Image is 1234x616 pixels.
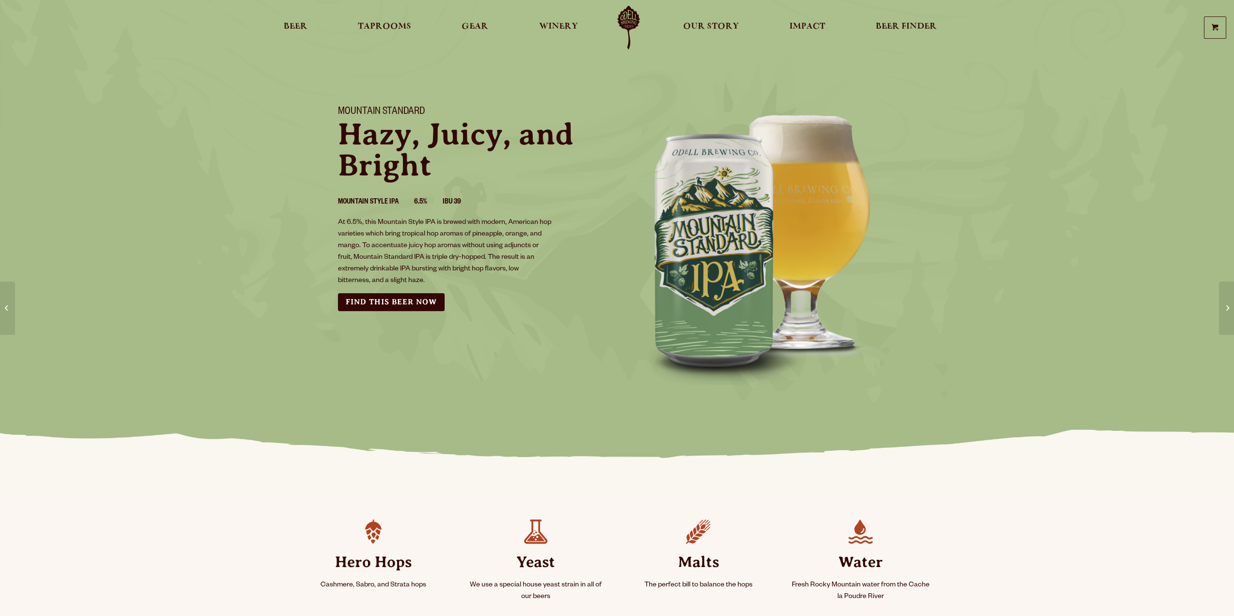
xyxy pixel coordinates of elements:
[284,23,307,31] span: Beer
[277,6,314,49] a: Beer
[338,196,414,209] li: Mountain Style IPA
[533,6,584,49] a: Winery
[443,196,477,209] li: IBU 39
[683,23,739,31] span: Our Story
[876,23,937,31] span: Beer Finder
[414,196,443,209] li: 6.5%
[338,217,552,287] p: At 6.5%, this Mountain Style IPA is brewed with modern, American hop varieties which bring tropic...
[610,6,647,49] a: Odell Home
[629,544,768,580] strong: Malts
[677,6,745,49] a: Our Story
[789,23,825,31] span: Impact
[338,293,445,311] a: Find this Beer Now
[466,580,606,603] p: We use a special house yeast strain in all of our beers
[791,544,930,580] strong: Water
[466,544,606,580] strong: Yeast
[304,580,443,591] p: Cashmere, Sabro, and Strata hops
[629,580,768,591] p: The perfect bill to balance the hops
[869,6,943,49] a: Beer Finder
[783,6,832,49] a: Impact
[462,23,488,31] span: Gear
[304,544,443,580] strong: Hero Hops
[617,95,908,385] img: Image of can and pour
[539,23,578,31] span: Winery
[338,106,606,119] h1: Mountain Standard
[338,119,606,181] p: Hazy, Juicy, and Bright
[791,580,930,603] p: Fresh Rocky Mountain water from the Cache la Poudre River
[352,6,417,49] a: Taprooms
[358,23,411,31] span: Taprooms
[455,6,495,49] a: Gear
